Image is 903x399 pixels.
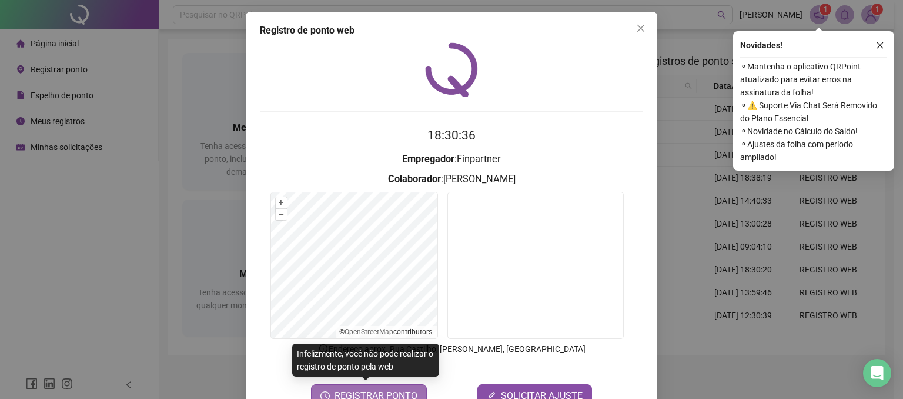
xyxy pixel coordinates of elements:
span: Novidades ! [740,39,782,52]
button: – [276,209,287,220]
span: close [876,41,884,49]
li: © contributors. [339,328,434,336]
span: ⚬ ⚠️ Suporte Via Chat Será Removido do Plano Essencial [740,99,887,125]
strong: Colaborador [388,174,441,185]
a: OpenStreetMap [345,328,393,336]
h3: : Finpartner [260,152,643,167]
span: ⚬ Mantenha o aplicativo QRPoint atualizado para evitar erros na assinatura da folha! [740,60,887,99]
span: close [636,24,646,33]
span: ⚬ Novidade no Cálculo do Saldo! [740,125,887,138]
strong: Empregador [402,154,454,165]
button: Close [631,19,650,38]
div: Registro de ponto web [260,24,643,38]
div: Open Intercom Messenger [863,359,891,387]
div: Infelizmente, você não pode realizar o registro de ponto pela web [292,344,439,377]
h3: : [PERSON_NAME] [260,172,643,187]
button: + [276,197,287,208]
p: Endereço aprox. : Rua Castilho, [PERSON_NAME], [GEOGRAPHIC_DATA] [260,343,643,355]
time: 18:30:36 [427,128,476,142]
span: ⚬ Ajustes da folha com período ampliado! [740,138,887,164]
img: QRPoint [425,42,478,97]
